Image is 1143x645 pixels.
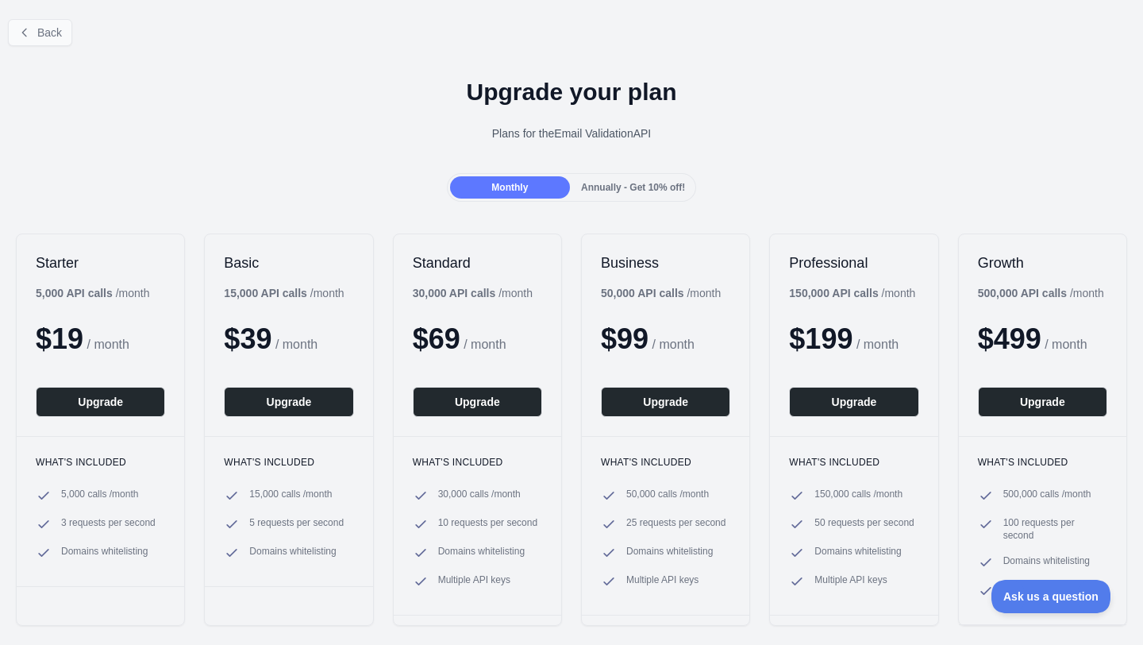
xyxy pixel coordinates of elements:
[601,285,721,301] div: / month
[978,253,1107,272] h2: Growth
[601,287,684,299] b: 50,000 API calls
[789,253,918,272] h2: Professional
[978,287,1067,299] b: 500,000 API calls
[789,287,878,299] b: 150,000 API calls
[991,580,1111,613] iframe: Toggle Customer Support
[789,322,852,355] span: $ 199
[601,322,648,355] span: $ 99
[789,285,915,301] div: / month
[413,253,542,272] h2: Standard
[978,285,1104,301] div: / month
[413,322,460,355] span: $ 69
[413,285,533,301] div: / month
[413,287,496,299] b: 30,000 API calls
[978,322,1041,355] span: $ 499
[601,253,730,272] h2: Business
